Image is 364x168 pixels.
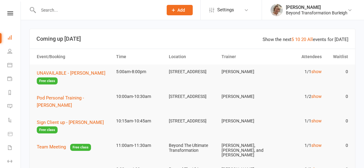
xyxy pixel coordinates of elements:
a: Reports [7,86,21,100]
a: 5 [291,37,294,42]
td: 10:00am-10:30am [113,89,166,104]
img: thumb_image1597172689.png [271,4,283,16]
th: Time [113,49,166,65]
td: 1/2 [271,89,324,104]
th: Trainer [219,49,271,65]
div: Beyond Transformation Burleigh [286,10,347,16]
td: 1/1 [271,65,324,79]
td: [STREET_ADDRESS] [166,65,219,79]
span: UNAVAILABLE - [PERSON_NAME] [37,70,105,76]
h3: Coming up [DATE] [36,36,348,42]
td: [PERSON_NAME] [219,114,271,128]
td: [PERSON_NAME] [219,65,271,79]
th: Location [166,49,219,65]
td: 0 [324,114,351,128]
a: All [307,37,313,42]
div: [PERSON_NAME] [286,5,347,10]
a: show [311,118,322,123]
span: Pod Personal Training - [PERSON_NAME] [37,95,84,108]
input: Search... [36,6,159,14]
button: Team MeetingFree class [37,143,91,151]
td: [PERSON_NAME] [219,89,271,104]
td: 0 [324,65,351,79]
td: 0 [324,89,351,104]
td: [PERSON_NAME], [PERSON_NAME], and [PERSON_NAME] [219,138,271,162]
span: Free class [37,126,58,133]
button: UNAVAILABLE - [PERSON_NAME]Free class [37,69,111,84]
span: Add [177,8,185,13]
th: Attendees [271,49,324,65]
button: Pod Personal Training - [PERSON_NAME] [37,94,111,109]
td: [STREET_ADDRESS] [166,89,219,104]
td: Beyond The Ultimate Transformation [166,138,219,158]
a: Payments [7,73,21,86]
td: 0 [324,138,351,153]
a: show [311,143,322,148]
a: Product Sales [7,128,21,141]
th: Waitlist [324,49,351,65]
td: [STREET_ADDRESS] [166,114,219,128]
a: show [311,69,322,74]
span: Settings [217,3,234,17]
a: Dashboard [7,31,21,45]
span: Free class [37,77,58,84]
button: Add [167,5,193,15]
td: 10:15am-10:45am [113,114,166,128]
a: People [7,45,21,59]
a: 10 [295,37,300,42]
th: Event/Booking [34,49,113,65]
a: Calendar [7,59,21,73]
span: Team Meeting [37,144,66,150]
span: Free class [70,144,91,151]
a: show [311,94,322,99]
td: 5:00am-8:00pm [113,65,166,79]
span: Sign Client up - [PERSON_NAME] [37,120,104,125]
div: Show the next events for [DATE] [263,36,348,43]
td: 1/1 [271,138,324,153]
td: 1/1 [271,114,324,128]
a: 20 [301,37,306,42]
button: Sign Client up - [PERSON_NAME]Free class [37,119,111,134]
td: 11:00am-11:30am [113,138,166,153]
